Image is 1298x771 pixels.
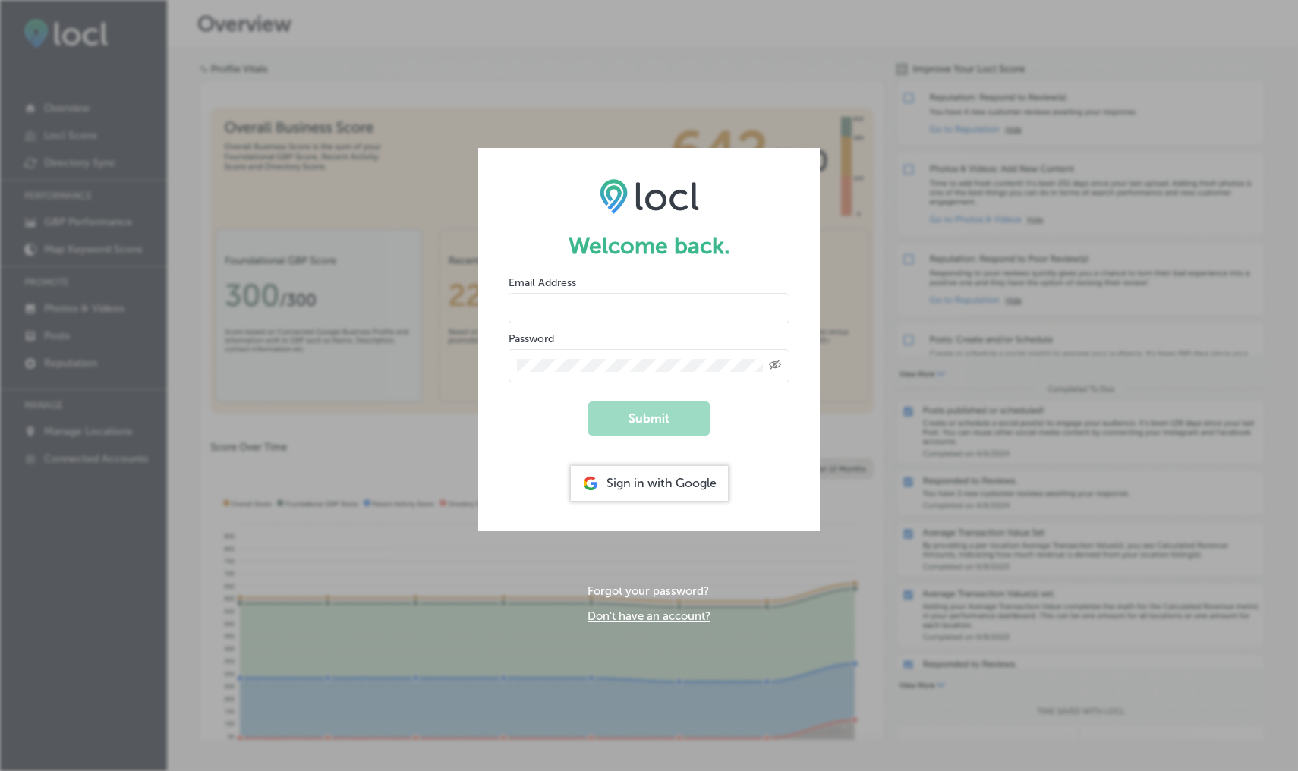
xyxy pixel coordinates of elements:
label: Password [509,332,554,345]
img: LOCL logo [600,178,699,213]
a: Forgot your password? [588,584,709,598]
label: Email Address [509,276,576,289]
div: Sign in with Google [571,466,728,501]
h1: Welcome back. [509,232,789,260]
a: Don't have an account? [588,609,710,623]
span: Toggle password visibility [769,359,781,373]
button: Submit [588,401,710,436]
